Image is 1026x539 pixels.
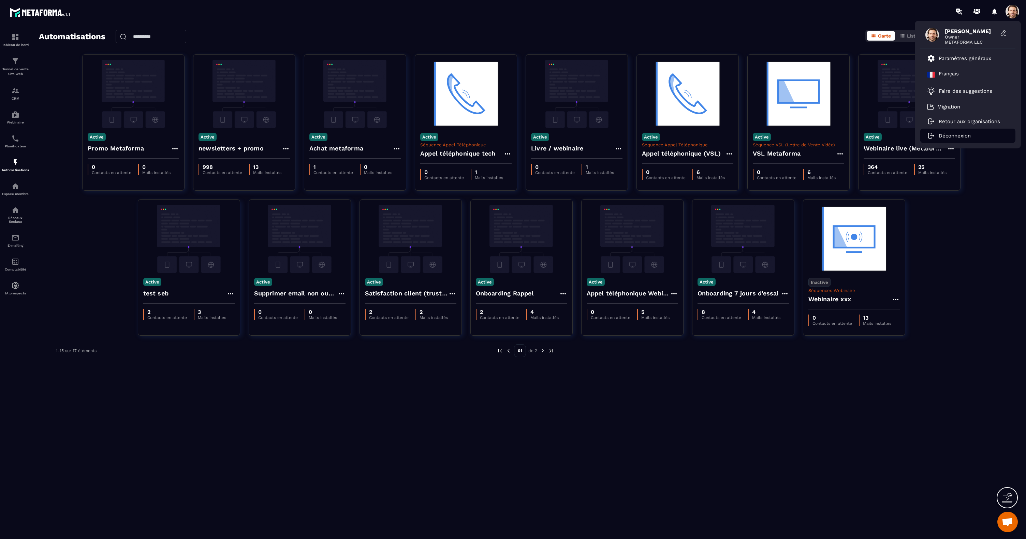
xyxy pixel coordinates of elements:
[11,57,19,65] img: formation
[11,158,19,166] img: automations
[2,168,29,172] p: Automatisations
[753,133,771,141] p: Active
[535,170,575,175] p: Contacts en attente
[11,111,19,119] img: automations
[254,278,272,286] p: Active
[2,28,29,52] a: formationformationTableau de bord
[203,164,242,170] p: 998
[199,144,264,153] h4: newsletters + promo
[364,170,392,175] p: Mails installés
[945,34,996,40] span: Owner
[143,278,161,286] p: Active
[505,348,512,354] img: prev
[642,60,733,128] img: automation-background
[863,315,891,321] p: 13
[548,348,554,354] img: next
[497,348,503,354] img: prev
[2,43,29,47] p: Tableau de bord
[698,205,789,273] img: automation-background
[11,206,19,214] img: social-network
[254,289,337,298] h4: Supprimer email non ouvert apres 60 jours
[812,315,852,321] p: 0
[365,205,456,273] img: automation-background
[587,205,678,273] img: automation-background
[757,175,796,180] p: Contacts en attente
[697,175,725,180] p: Mails installés
[587,289,670,298] h4: Appel téléphonique Webinaire live
[937,104,960,110] p: Migration
[2,244,29,247] p: E-mailing
[752,309,780,315] p: 4
[2,267,29,271] p: Comptabilité
[587,278,605,286] p: Active
[2,229,29,252] a: emailemailE-mailing
[2,82,29,105] a: formationformationCRM
[313,164,353,170] p: 1
[642,133,660,141] p: Active
[364,164,392,170] p: 0
[2,153,29,177] a: automationsautomationsAutomatisations
[641,309,670,315] p: 5
[808,294,851,304] h4: Webinaire xxx
[56,348,97,353] p: 1-15 sur 17 éléments
[531,144,583,153] h4: Livre / webinaire
[147,315,187,320] p: Contacts en attente
[864,144,947,153] h4: Webinaire live (Metaforma)
[365,289,448,298] h4: Satisfaction client (trustpilot)
[753,142,844,147] p: Séquence VSL (Lettre de Vente Vidéo)
[646,175,686,180] p: Contacts en attente
[309,144,363,153] h4: Achat metaforma
[254,205,346,273] img: automation-background
[424,169,464,175] p: 0
[258,309,298,315] p: 0
[11,182,19,190] img: automations
[642,142,733,147] p: Séquence Appel Téléphonique
[702,315,741,320] p: Contacts en attente
[143,289,169,298] h4: test seb
[365,278,383,286] p: Active
[939,55,991,61] p: Paramètres généraux
[10,6,71,18] img: logo
[927,118,1000,125] a: Retour aux organisations
[927,54,991,62] a: Paramètres généraux
[476,289,534,298] h4: Onboarding Rappel
[863,321,891,326] p: Mails installés
[945,40,996,45] span: METAFORMA LLC
[697,169,725,175] p: 6
[812,321,852,326] p: Contacts en attente
[868,170,907,175] p: Contacts en attente
[531,60,622,128] img: automation-background
[698,278,716,286] p: Active
[540,348,546,354] img: next
[253,164,281,170] p: 13
[369,315,409,320] p: Contacts en attente
[868,164,907,170] p: 364
[39,30,105,44] h2: Automatisations
[586,170,614,175] p: Mails installés
[2,252,29,276] a: accountantaccountantComptabilité
[2,129,29,153] a: schedulerschedulerPlanificateur
[2,144,29,148] p: Planificateur
[808,278,831,287] p: Inactive
[480,309,519,315] p: 2
[698,289,779,298] h4: Onboarding 7 jours d'essai
[586,164,614,170] p: 1
[641,315,670,320] p: Mails installés
[309,133,327,141] p: Active
[313,170,353,175] p: Contacts en attente
[480,315,519,320] p: Contacts en attente
[753,149,801,158] h4: VSL Metaforma
[702,309,741,315] p: 8
[309,315,337,320] p: Mails installés
[535,164,575,170] p: 0
[253,170,281,175] p: Mails installés
[88,133,106,141] p: Active
[907,33,918,39] span: Liste
[530,315,559,320] p: Mails installés
[646,169,686,175] p: 0
[642,149,721,158] h4: Appel téléphonique (VSL)
[11,33,19,41] img: formation
[475,169,503,175] p: 1
[420,309,448,315] p: 2
[2,52,29,82] a: formationformationTunnel de vente Site web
